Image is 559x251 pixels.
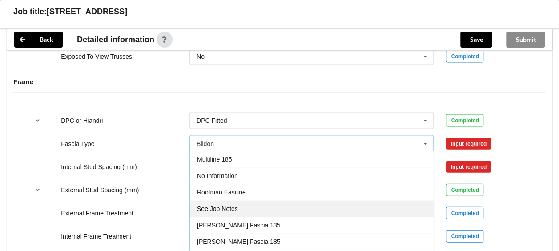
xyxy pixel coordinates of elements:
[61,233,131,240] label: Internal Frame Treatment
[13,7,47,17] h3: Job title:
[13,77,546,86] h4: Frame
[197,117,227,124] div: DPC Fitted
[460,32,492,48] button: Save
[446,114,483,127] div: Completed
[29,182,46,198] button: reference-toggle
[197,173,238,180] span: No Information
[61,53,132,60] label: Exposed To View Trusses
[446,207,483,219] div: Completed
[61,117,103,124] label: DPC or Hiandri
[14,32,63,48] button: Back
[61,140,94,147] label: Fascia Type
[446,138,491,150] div: Input required
[197,239,281,246] span: [PERSON_NAME] Fascia 185
[446,50,483,63] div: Completed
[446,184,483,196] div: Completed
[29,113,46,129] button: reference-toggle
[446,161,491,173] div: Input required
[61,210,133,217] label: External Frame Treatment
[197,53,205,60] div: No
[61,186,139,194] label: External Stud Spacing (mm)
[197,189,246,196] span: Roofman Easiline
[47,7,127,17] h3: [STREET_ADDRESS]
[61,163,137,170] label: Internal Stud Spacing (mm)
[197,156,232,163] span: Multiline 185
[197,206,238,213] span: See Job Notes
[446,230,483,243] div: Completed
[197,222,281,229] span: [PERSON_NAME] Fascia 135
[77,36,154,44] span: Detailed information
